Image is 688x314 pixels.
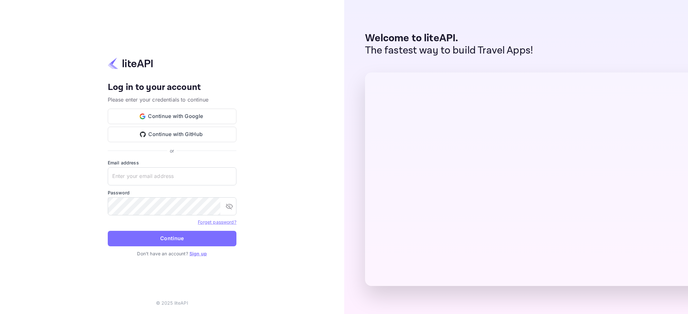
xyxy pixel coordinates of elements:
[108,159,236,166] label: Email address
[189,251,207,256] a: Sign up
[108,127,236,142] button: Continue with GitHub
[108,82,236,93] h4: Log in to your account
[198,219,236,225] a: Forget password?
[198,219,236,225] a: Forget password?
[108,250,236,257] p: Don't have an account?
[108,109,236,124] button: Continue with Google
[365,32,533,44] p: Welcome to liteAPI.
[223,200,236,213] button: toggle password visibility
[108,167,236,185] input: Enter your email address
[365,44,533,57] p: The fastest way to build Travel Apps!
[108,231,236,246] button: Continue
[170,147,174,154] p: or
[108,57,153,70] img: liteapi
[108,189,236,196] label: Password
[156,299,188,306] p: © 2025 liteAPI
[108,96,236,103] p: Please enter your credentials to continue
